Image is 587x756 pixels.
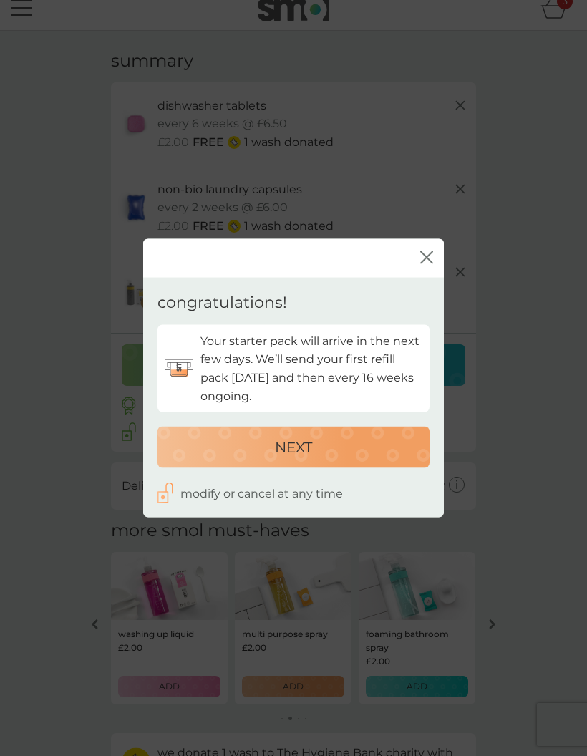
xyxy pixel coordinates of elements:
button: close [420,251,433,266]
p: Your starter pack will arrive in the next few days. We’ll send your first refill pack [DATE] and ... [200,331,422,404]
p: modify or cancel at any time [180,485,343,503]
p: congratulations! [157,292,287,314]
button: NEXT [157,427,430,468]
p: NEXT [275,436,312,459]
